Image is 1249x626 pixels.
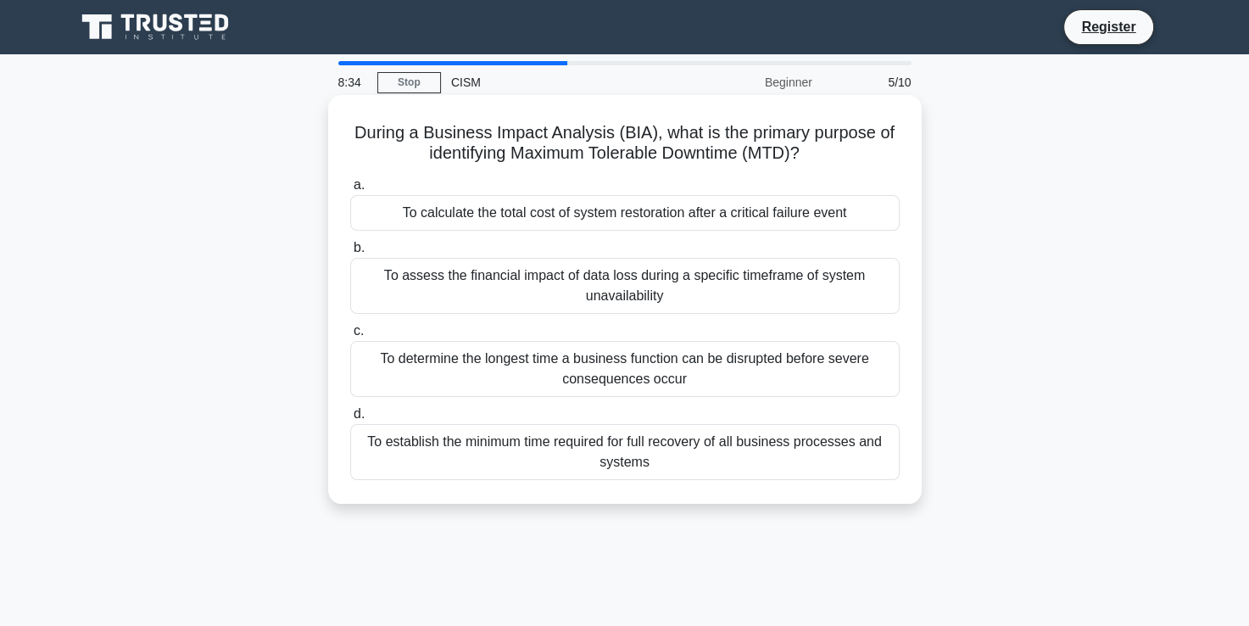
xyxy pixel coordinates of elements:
div: To establish the minimum time required for full recovery of all business processes and systems [350,424,900,480]
h5: During a Business Impact Analysis (BIA), what is the primary purpose of identifying Maximum Toler... [348,122,901,165]
span: a. [354,177,365,192]
span: b. [354,240,365,254]
div: CISM [441,65,674,99]
div: To determine the longest time a business function can be disrupted before severe consequences occur [350,341,900,397]
span: d. [354,406,365,421]
a: Register [1071,16,1146,37]
div: To assess the financial impact of data loss during a specific timeframe of system unavailability [350,258,900,314]
span: c. [354,323,364,338]
a: Stop [377,72,441,93]
div: To calculate the total cost of system restoration after a critical failure event [350,195,900,231]
div: 8:34 [328,65,377,99]
div: Beginner [674,65,822,99]
div: 5/10 [822,65,922,99]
